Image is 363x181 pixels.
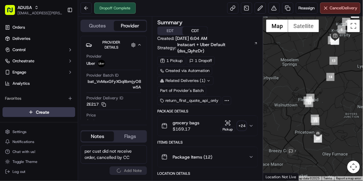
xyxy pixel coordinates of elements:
span: Provider [86,54,102,59]
span: bat_VvMsxGFyXGqlIbmjyO8w5A [86,79,141,90]
span: Engage [12,69,26,75]
textarea: per cust did not receive order, cancelled by CC [81,145,147,164]
button: Quotes [81,21,114,31]
span: Cancel Delivery [330,5,358,11]
button: Provider Details [86,39,142,51]
button: CDT [183,27,208,35]
span: Price [86,112,96,118]
button: Chat with us! [2,147,75,156]
div: Location Not Live [263,173,299,181]
button: Reassign [296,2,318,14]
button: CancelDelivery [320,2,361,14]
button: Pickup [220,120,235,132]
button: Notifications [2,137,75,146]
div: 14 [326,73,335,81]
a: Analytics [2,79,75,88]
span: Uber [86,61,95,66]
span: Notifications [12,139,34,144]
a: Created via Automation [157,66,212,75]
button: Toggle Theme [2,157,75,166]
a: Deliveries [2,34,75,44]
span: $7.25 [86,119,97,124]
button: [EMAIL_ADDRESS][PERSON_NAME][DOMAIN_NAME] [17,11,62,16]
div: Pickup [220,127,235,132]
div: We're available if you need us! [21,65,79,70]
div: 3 [351,10,360,18]
span: Package Items ( 12 ) [173,154,212,160]
button: Map camera controls [347,161,360,173]
span: API Documentation [59,90,100,96]
button: ADUSA[EMAIL_ADDRESS][PERSON_NAME][DOMAIN_NAME] [2,2,65,17]
div: 18 [311,115,319,123]
span: Map data ©2025 [297,177,320,180]
button: Orchestrate [2,56,75,66]
input: Got a question? Start typing here... [16,40,112,46]
span: $169.17 [173,126,199,132]
span: Analytics [12,81,30,86]
div: Favorites [2,93,75,103]
span: Settings [12,129,27,134]
img: profile_uber_ahold_partner.png [98,60,105,67]
span: grocery bags [173,120,199,126]
img: Google [265,173,285,181]
div: 1 Pickup [157,56,185,65]
span: Provider Delivery ID [86,95,123,101]
button: Control [2,45,75,55]
div: Related Deliveries (1) [157,76,213,85]
button: grocery bags$169.17Pickup+24 [158,116,258,136]
img: Nash [6,6,19,18]
div: 12 [328,36,336,44]
button: Flags [114,131,147,141]
a: 💻API Documentation [50,88,103,99]
div: Items Details [157,140,258,145]
div: Start new chat [21,59,102,65]
div: 11 [331,36,339,45]
span: Instacart + Uber Default (dss_QyhzDr) [177,41,253,54]
div: 21 [314,135,322,143]
div: 💻 [53,91,58,96]
span: Pylon [62,105,76,110]
button: Engage [2,67,75,77]
h3: Summary [157,20,183,25]
div: 19 [311,117,320,125]
span: Provider Details [102,40,120,50]
button: Package Items (12) [158,147,258,167]
a: Open this area in Google Maps (opens a new window) [265,173,285,181]
a: Orders [2,22,75,32]
a: Instacart + Uber Default (dss_QyhzDr) [177,41,258,54]
div: 9 [331,37,339,45]
button: Show satellite imagery [288,20,319,32]
span: Deliveries [12,36,30,41]
span: Created: [157,35,207,41]
a: 📗Knowledge Base [4,88,50,99]
div: 5 [338,26,346,34]
div: Package Details [157,109,258,114]
button: Show street map [266,20,288,32]
span: Knowledge Base [12,90,48,96]
span: Control [12,47,26,53]
div: 4 [342,18,351,26]
div: 1 Dropoff [187,56,215,65]
button: Start new chat [106,61,114,69]
div: 16 [304,97,312,105]
button: Settings [2,127,75,136]
span: Toggle Theme [12,159,37,164]
span: Provider Batch ID [86,73,119,78]
span: Chat with us! [12,149,35,154]
div: 13 [330,57,338,65]
p: Welcome 👋 [6,25,114,35]
a: Report a map error [336,177,361,180]
button: Pickup+24 [220,120,246,132]
a: Terms (opens in new tab) [324,177,332,180]
button: EDT [158,27,183,35]
span: Log out [12,169,25,174]
span: Create [36,109,49,115]
span: Reassign [299,5,315,11]
span: [DATE] 6:04 AM [175,36,207,41]
button: Notes [81,131,114,141]
button: 2E217 [86,102,106,107]
div: 17 [305,99,313,107]
img: 1736555255976-a54dd68f-1ca7-489b-9aae-adbdc363a1c4 [6,59,17,70]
